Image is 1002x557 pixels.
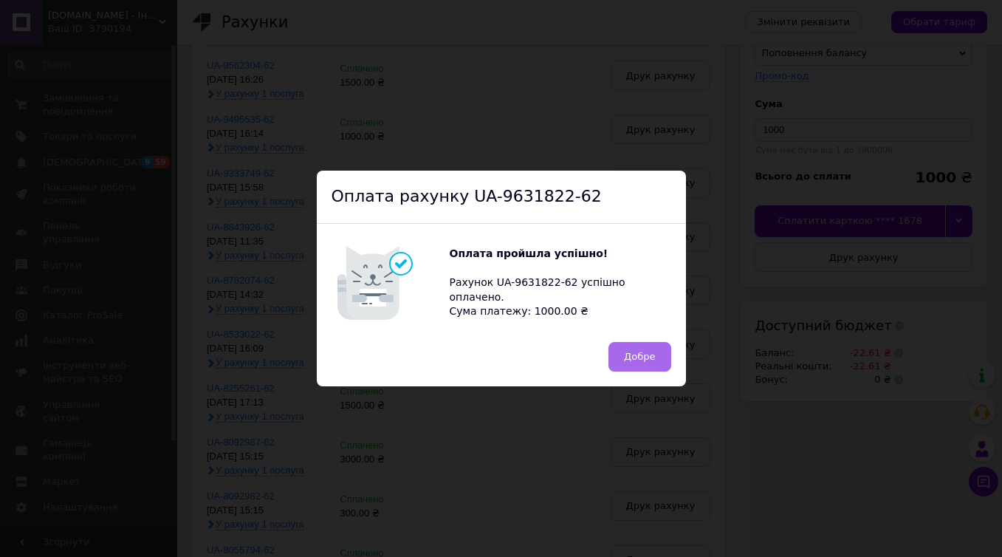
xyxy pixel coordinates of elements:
[317,171,686,224] div: Оплата рахунку UA-9631822-62
[450,247,608,259] b: Оплата пройшла успішно!
[332,239,450,327] img: Котик говорить Оплата пройшла успішно!
[450,247,671,319] div: Рахунок UA-9631822-62 успішно оплачено. Сума платежу: 1000.00 ₴
[624,351,655,362] span: Добре
[608,342,670,372] button: Добре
